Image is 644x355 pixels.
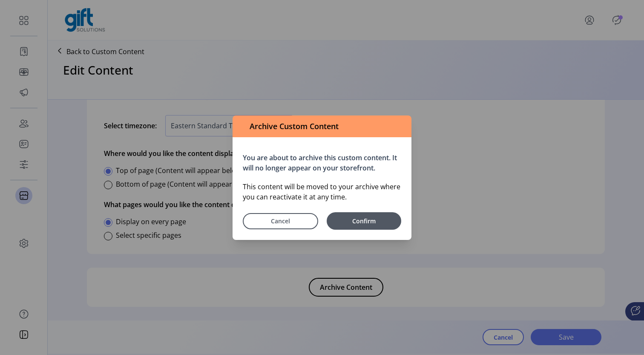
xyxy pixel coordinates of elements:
[243,182,401,202] p: This content will be moved to your archive where you can reactivate it at any time.
[327,212,401,230] button: Confirm
[331,216,397,225] span: Confirm
[246,121,339,132] span: Archive Custom Content
[243,213,318,229] button: Cancel
[254,216,307,225] span: Cancel
[243,153,401,173] p: You are about to archive this custom content. It will no longer appear on your storefront.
